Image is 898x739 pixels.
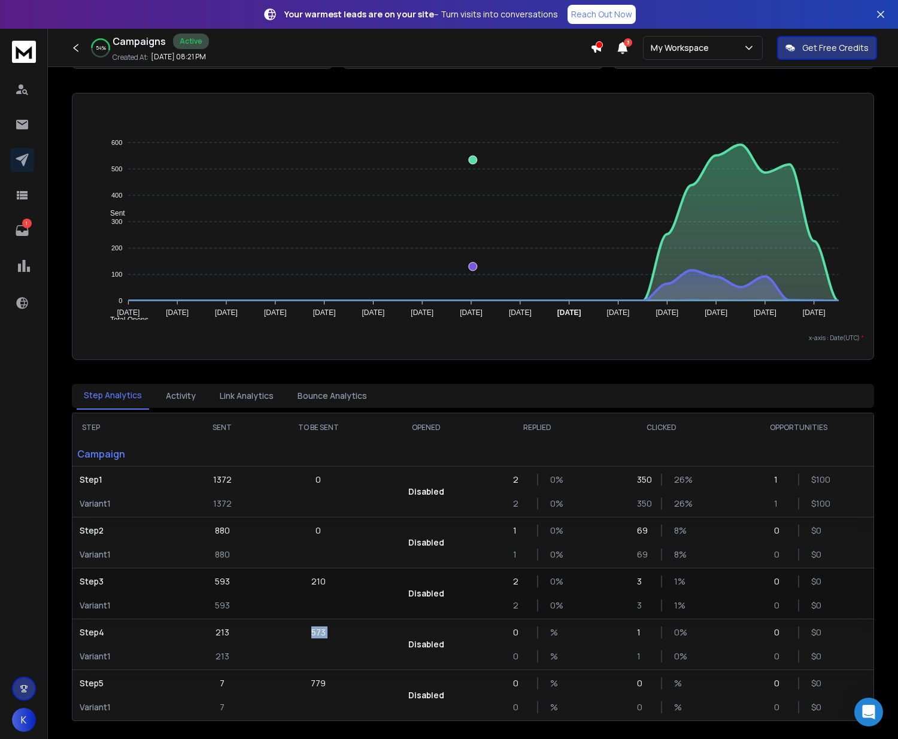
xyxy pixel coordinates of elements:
[513,549,525,561] p: 1
[408,486,444,498] p: Disabled
[513,474,525,486] p: 2
[811,498,823,510] p: $ 100
[513,525,525,537] p: 1
[509,308,532,317] tspan: [DATE]
[315,525,321,537] p: 0
[111,165,122,172] tspan: 500
[568,5,636,24] a: Reach Out Now
[411,308,434,317] tspan: [DATE]
[362,308,385,317] tspan: [DATE]
[408,638,444,650] p: Disabled
[513,498,525,510] p: 2
[284,8,558,20] p: – Turn visits into conversations
[513,650,525,662] p: 0
[774,525,786,537] p: 0
[72,413,185,442] th: STEP
[637,549,649,561] p: 69
[10,219,34,243] a: 1
[637,626,649,638] p: 1
[101,209,125,217] span: Sent
[803,308,826,317] tspan: [DATE]
[216,626,229,638] p: 213
[111,218,122,225] tspan: 300
[82,334,864,343] p: x-axis : Date(UTC)
[290,383,374,409] button: Bounce Analytics
[96,44,106,52] p: 54 %
[811,701,823,713] p: $ 0
[599,413,723,442] th: CLICKED
[754,308,776,317] tspan: [DATE]
[220,677,224,689] p: 7
[117,308,140,317] tspan: [DATE]
[311,626,326,638] p: 573
[80,525,178,537] p: Step 2
[408,689,444,701] p: Disabled
[854,698,883,726] div: Open Intercom Messenger
[101,316,148,324] span: Total Opens
[213,474,232,486] p: 1372
[705,308,727,317] tspan: [DATE]
[513,626,525,638] p: 0
[637,677,649,689] p: 0
[173,34,209,49] div: Active
[811,576,823,587] p: $ 0
[12,708,36,732] button: K
[213,383,281,409] button: Link Analytics
[213,498,232,510] p: 1372
[22,219,32,228] p: 1
[159,383,203,409] button: Activity
[550,549,562,561] p: 0 %
[513,576,525,587] p: 2
[408,537,444,549] p: Disabled
[80,626,178,638] p: Step 4
[637,498,649,510] p: 350
[674,626,686,638] p: 0 %
[215,525,230,537] p: 880
[774,701,786,713] p: 0
[119,297,122,304] tspan: 0
[624,38,632,47] span: 3
[215,549,230,561] p: 880
[811,677,823,689] p: $ 0
[315,474,321,486] p: 0
[12,41,36,63] img: logo
[215,599,230,611] p: 593
[80,498,178,510] p: Variant 1
[637,525,649,537] p: 69
[637,474,649,486] p: 350
[80,599,178,611] p: Variant 1
[550,498,562,510] p: 0 %
[475,413,599,442] th: REPLIED
[674,701,686,713] p: %
[111,271,122,278] tspan: 100
[313,308,336,317] tspan: [DATE]
[674,650,686,662] p: 0 %
[674,576,686,587] p: 1 %
[550,599,562,611] p: 0 %
[260,413,377,442] th: TO BE SENT
[550,626,562,638] p: %
[674,599,686,611] p: 1 %
[550,650,562,662] p: %
[513,701,525,713] p: 0
[674,525,686,537] p: 8 %
[151,52,206,62] p: [DATE] 08:21 PM
[802,42,869,54] p: Get Free Credits
[215,576,230,587] p: 593
[113,34,166,49] h1: Campaigns
[460,308,483,317] tspan: [DATE]
[774,599,786,611] p: 0
[637,701,649,713] p: 0
[811,650,823,662] p: $ 0
[111,244,122,252] tspan: 200
[284,8,434,20] strong: Your warmest leads are on your site
[774,626,786,638] p: 0
[513,677,525,689] p: 0
[607,308,630,317] tspan: [DATE]
[674,677,686,689] p: %
[80,701,178,713] p: Variant 1
[811,626,823,638] p: $ 0
[185,413,260,442] th: SENT
[674,549,686,561] p: 8 %
[811,525,823,537] p: $ 0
